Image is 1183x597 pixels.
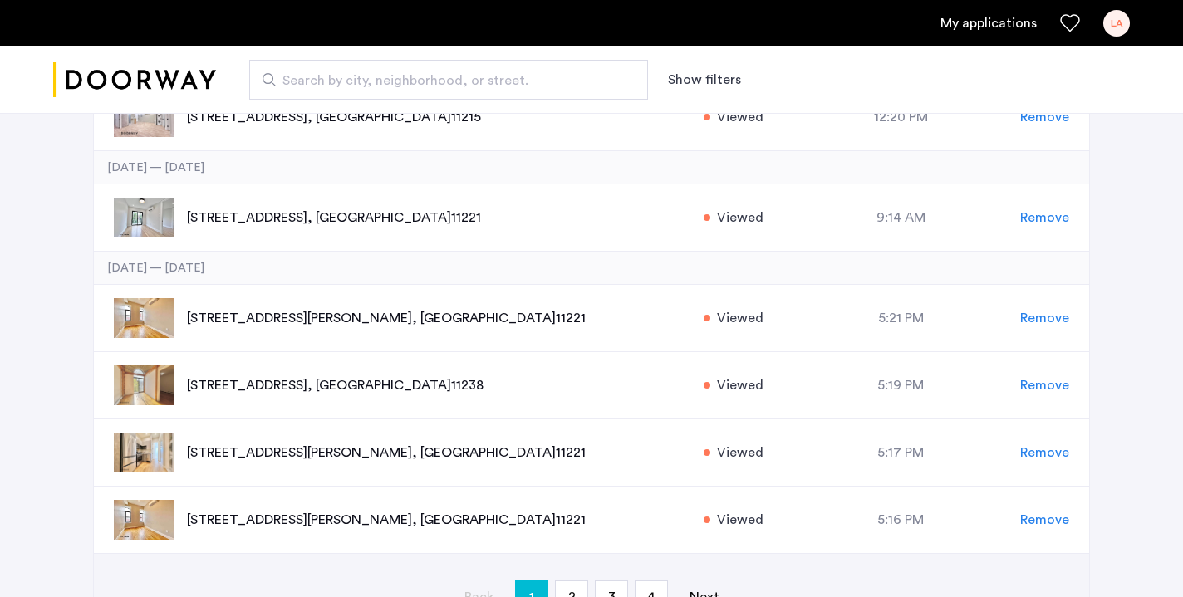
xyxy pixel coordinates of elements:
p: [STREET_ADDRESS] 11221 [187,208,686,228]
div: 5:21 PM [782,308,1021,328]
div: 5:17 PM [782,443,1021,462]
p: [STREET_ADDRESS] 11215 [187,107,686,127]
div: LA [1103,10,1130,37]
div: 9:14 AM [782,208,1021,228]
span: Viewed [717,375,763,395]
img: apartment [114,198,174,237]
span: Viewed [717,443,763,462]
span: , [GEOGRAPHIC_DATA] [412,513,556,526]
span: Viewed [717,308,763,328]
div: 5:16 PM [782,510,1021,530]
div: 12:20 PM [782,107,1021,127]
img: apartment [114,433,174,472]
span: Remove [1020,107,1069,127]
img: apartment [114,97,174,137]
span: Remove [1020,208,1069,228]
div: [DATE] — [DATE] [94,252,1089,285]
img: apartment [114,500,174,540]
span: , [GEOGRAPHIC_DATA] [307,379,451,392]
div: 5:19 PM [782,375,1021,395]
span: Search by city, neighborhood, or street. [282,71,601,91]
a: Favorites [1060,13,1080,33]
span: Remove [1020,443,1069,462]
p: [STREET_ADDRESS][PERSON_NAME] 11221 [187,510,686,530]
span: , [GEOGRAPHIC_DATA] [307,110,451,124]
button: Show or hide filters [668,70,741,90]
a: Cazamio logo [53,49,216,111]
span: , [GEOGRAPHIC_DATA] [412,446,556,459]
a: My application [940,13,1037,33]
p: [STREET_ADDRESS] 11238 [187,375,686,395]
span: Viewed [717,208,763,228]
img: apartment [114,365,174,405]
span: Remove [1020,510,1069,530]
span: Viewed [717,510,763,530]
p: [STREET_ADDRESS][PERSON_NAME] 11221 [187,443,686,462]
p: [STREET_ADDRESS][PERSON_NAME] 11221 [187,308,686,328]
img: apartment [114,298,174,338]
span: , [GEOGRAPHIC_DATA] [412,311,556,325]
span: , [GEOGRAPHIC_DATA] [307,211,451,224]
span: Remove [1020,375,1069,395]
input: Apartment Search [249,60,648,100]
div: [DATE] — [DATE] [94,151,1089,184]
span: Viewed [717,107,763,127]
img: logo [53,49,216,111]
span: Remove [1020,308,1069,328]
